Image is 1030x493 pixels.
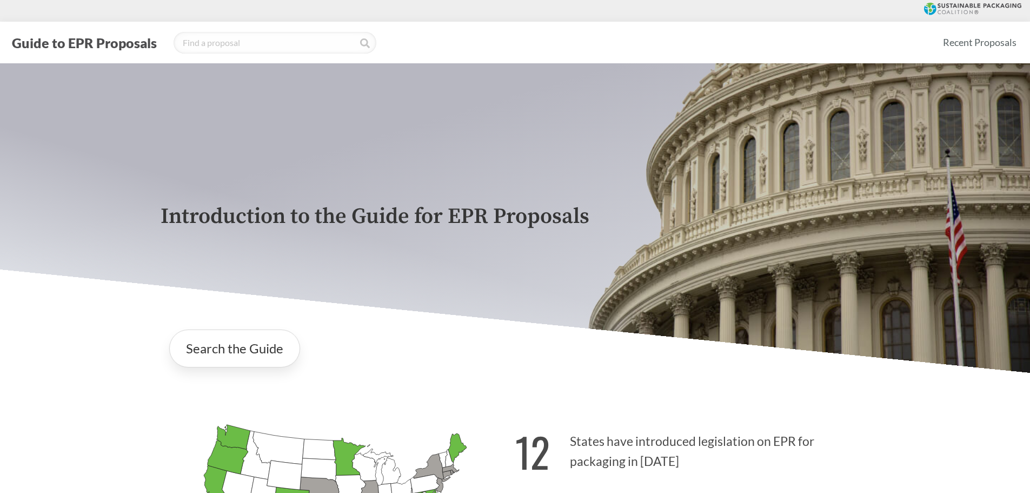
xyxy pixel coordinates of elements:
[161,205,870,229] p: Introduction to the Guide for EPR Proposals
[174,32,376,54] input: Find a proposal
[515,422,550,482] strong: 12
[515,415,870,482] p: States have introduced legislation on EPR for packaging in [DATE]
[169,330,300,367] a: Search the Guide
[9,34,160,51] button: Guide to EPR Proposals
[938,30,1021,55] a: Recent Proposals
